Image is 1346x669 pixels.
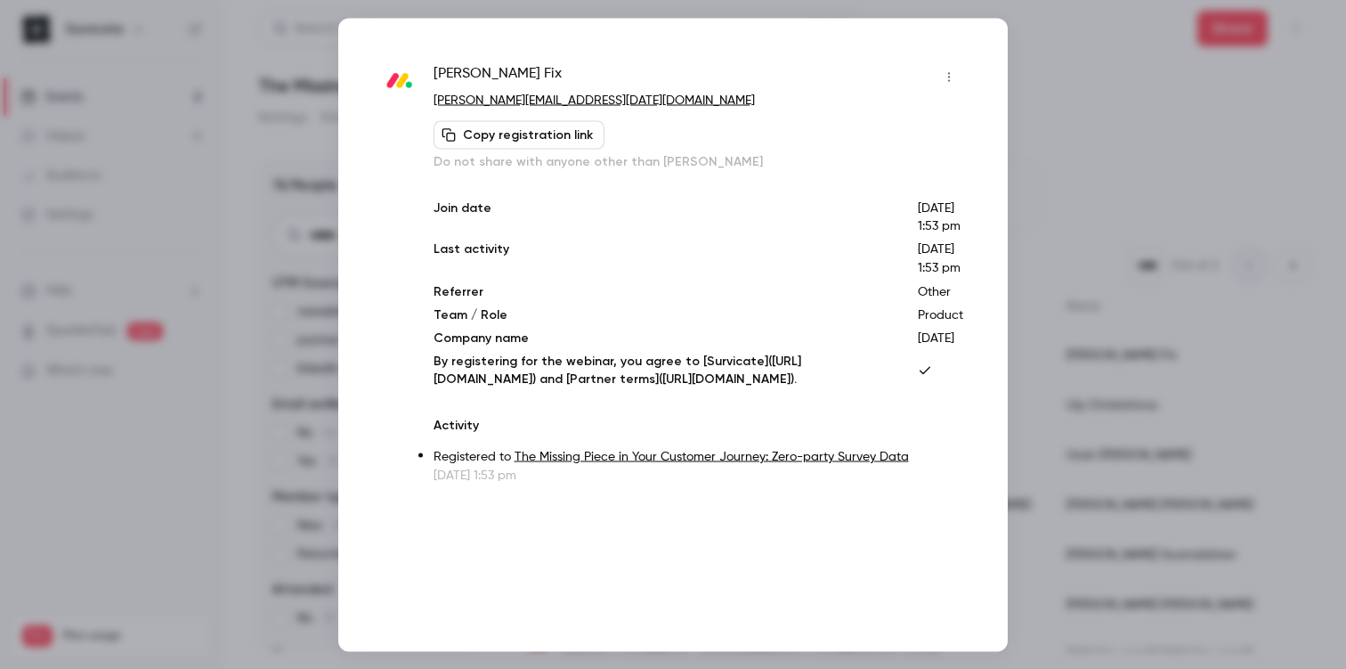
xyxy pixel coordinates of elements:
[434,282,889,300] p: Referrer
[434,306,889,323] p: Team / Role
[434,120,604,149] button: Copy registration link
[434,240,889,277] p: Last activity
[434,94,755,106] a: [PERSON_NAME][EMAIL_ADDRESS][DATE][DOMAIN_NAME]
[434,466,963,484] p: [DATE] 1:53 pm
[918,329,963,347] p: [DATE]
[918,282,963,300] p: Other
[918,199,963,234] p: [DATE] 1:53 pm
[918,306,963,323] p: Product
[434,352,889,388] p: By registering for the webinar, you agree to [Survicate]([URL][DOMAIN_NAME]) and [Partner terms](...
[383,64,416,97] img: monday.com
[434,416,963,434] p: Activity
[515,450,909,462] a: The Missing Piece in Your Customer Journey: Zero-party Survey Data
[434,152,963,170] p: Do not share with anyone other than [PERSON_NAME]
[918,242,961,273] span: [DATE] 1:53 pm
[434,62,562,91] span: [PERSON_NAME] Fix
[434,329,889,347] p: Company name
[434,199,889,234] p: Join date
[434,447,963,466] p: Registered to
